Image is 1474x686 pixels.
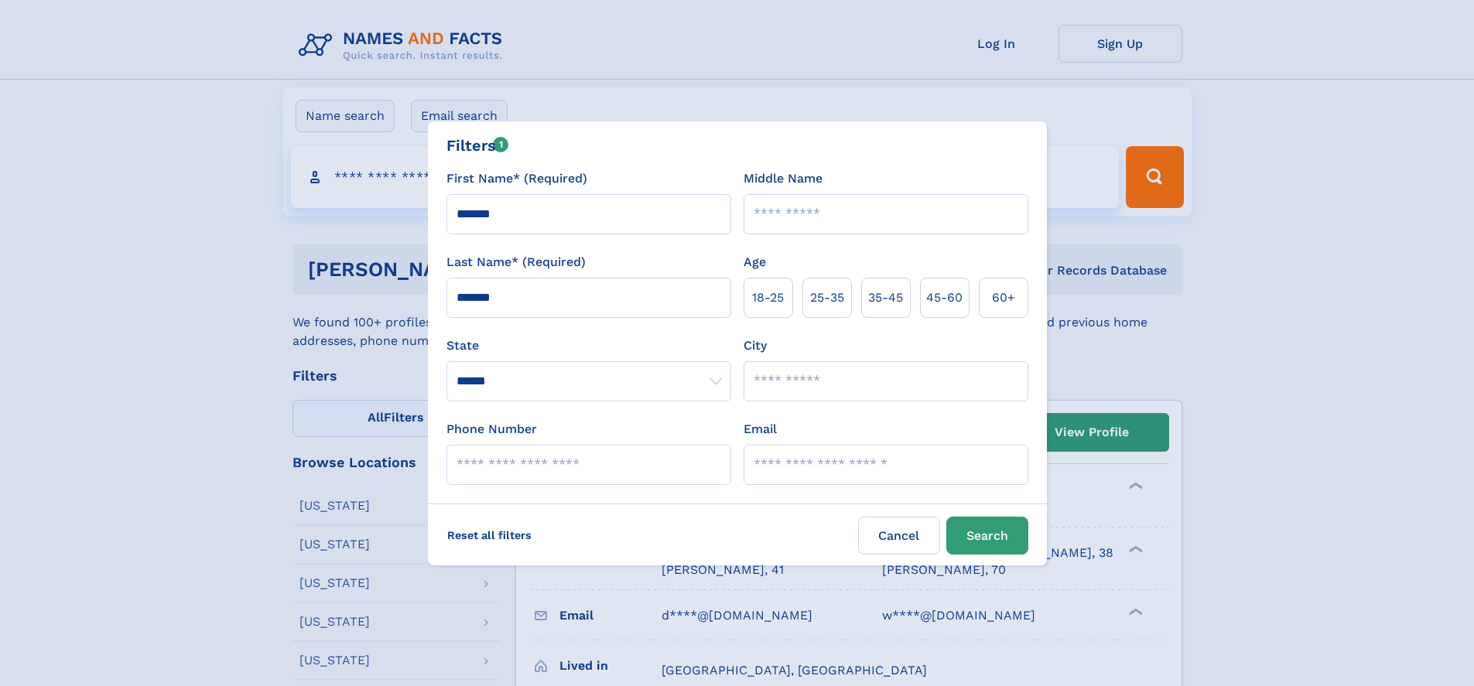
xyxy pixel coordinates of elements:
label: Last Name* (Required) [446,253,586,271]
span: 18‑25 [752,288,784,307]
label: Reset all filters [437,517,542,554]
label: Middle Name [744,169,822,188]
label: Cancel [858,517,940,555]
label: Phone Number [446,420,537,439]
label: Age [744,253,766,271]
button: Search [946,517,1028,555]
label: Email [744,420,777,439]
label: State [446,336,731,355]
span: 60+ [992,288,1015,307]
span: 45‑60 [926,288,963,307]
label: City [744,336,767,355]
span: 35‑45 [868,288,903,307]
div: Filters [446,134,509,157]
label: First Name* (Required) [446,169,587,188]
span: 25‑35 [810,288,844,307]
